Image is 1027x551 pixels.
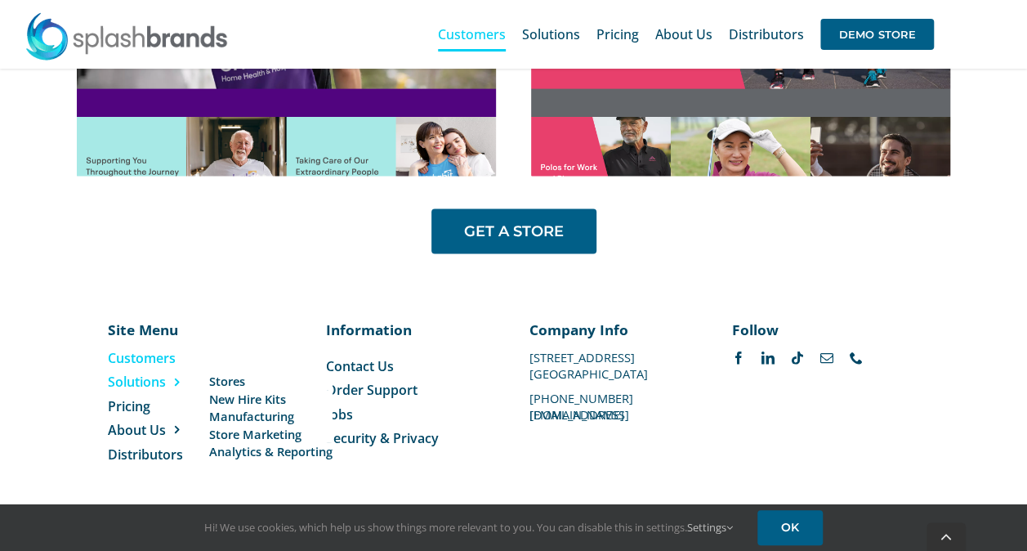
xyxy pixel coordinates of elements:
[108,420,166,438] span: About Us
[209,442,333,459] a: Analytics & Reporting
[108,420,217,438] a: About Us
[655,28,712,41] span: About Us
[326,380,498,398] a: Order Support
[761,351,775,364] a: linkedin
[209,407,294,424] span: Manufacturing
[209,372,245,389] span: Stores
[438,8,506,60] a: Customers
[729,28,804,41] span: Distributors
[850,351,863,364] a: phone
[209,372,333,389] a: Stores
[732,351,745,364] a: facebook
[431,208,596,253] a: GET A STORE
[209,390,333,407] a: New Hire Kits
[596,8,639,60] a: Pricing
[820,8,934,60] a: DEMO STORE
[209,407,333,424] a: Manufacturing
[209,390,286,407] span: New Hire Kits
[438,28,506,41] span: Customers
[326,319,498,338] p: Information
[108,348,176,366] span: Customers
[108,372,166,390] span: Solutions
[326,356,498,374] a: Contact Us
[108,348,217,463] nav: Menu
[326,428,439,446] span: Security & Privacy
[25,11,229,60] img: SplashBrands.com Logo
[820,19,934,50] span: DEMO STORE
[108,396,150,414] span: Pricing
[757,510,823,545] a: OK
[108,372,217,390] a: Solutions
[464,222,564,240] span: GET A STORE
[438,8,934,60] nav: Main Menu Sticky
[326,428,498,446] a: Security & Privacy
[791,351,804,364] a: tiktok
[326,405,353,423] span: Jobs
[108,396,217,414] a: Pricing
[108,319,217,338] p: Site Menu
[687,520,733,535] a: Settings
[529,319,701,338] p: Company Info
[204,520,733,535] span: Hi! We use cookies, which help us show things more relevant to you. You can disable this in setti...
[326,356,394,374] span: Contact Us
[326,356,498,447] nav: Menu
[596,28,639,41] span: Pricing
[326,380,417,398] span: Order Support
[820,351,833,364] a: mail
[108,445,183,463] span: Distributors
[522,28,580,41] span: Solutions
[209,425,301,442] span: Store Marketing
[108,348,217,366] a: Customers
[326,405,498,423] a: Jobs
[729,8,804,60] a: Distributors
[209,425,333,442] a: Store Marketing
[732,319,904,338] p: Follow
[108,445,217,463] a: Distributors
